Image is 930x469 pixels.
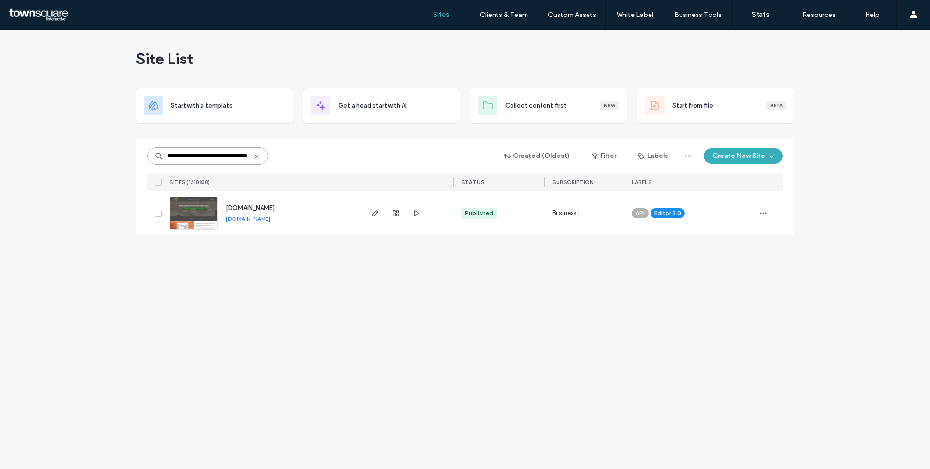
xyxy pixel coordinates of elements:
div: Collect content firstNew [470,88,627,124]
span: STATUS [461,179,484,186]
label: White Label [617,11,653,19]
label: Help [865,11,880,19]
div: Get a head start with AI [303,88,460,124]
span: SITES (1/18838) [170,179,210,186]
label: Custom Assets [548,11,596,19]
label: Resources [802,11,836,19]
span: Editor 2.0 [654,209,681,218]
label: Business Tools [674,11,722,19]
button: Create New Site [704,148,783,164]
label: Clients & Team [480,11,528,19]
div: Published [465,209,493,218]
span: SUBSCRIPTION [552,179,593,186]
div: New [600,101,619,110]
label: Stats [752,10,770,19]
span: Help [22,7,42,16]
button: Filter [582,148,626,164]
span: Start with a template [171,101,233,110]
label: Sites [433,10,449,19]
span: Collect content first [505,101,567,110]
div: Start with a template [136,88,293,124]
span: Start from file [672,101,713,110]
div: Beta [766,101,786,110]
span: API [635,209,645,218]
button: Labels [630,148,677,164]
div: Start from fileBeta [637,88,794,124]
span: LABELS [632,179,651,186]
span: Get a head start with AI [338,101,407,110]
span: Site List [136,49,193,68]
button: Created (Oldest) [496,148,578,164]
a: [DOMAIN_NAME] [226,204,275,212]
a: [DOMAIN_NAME] [226,215,270,222]
span: Business+ [552,208,581,218]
